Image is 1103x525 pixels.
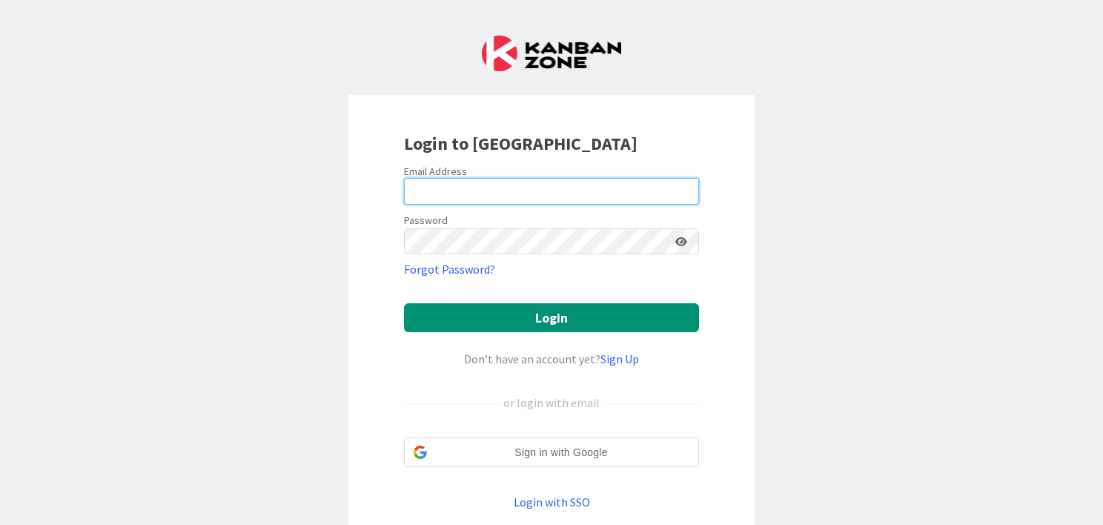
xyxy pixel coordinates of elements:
label: Password [404,213,448,228]
button: Login [404,303,699,332]
span: Sign in with Google [433,445,689,460]
div: Sign in with Google [404,437,699,467]
a: Sign Up [600,351,639,366]
a: Forgot Password? [404,260,495,278]
label: Email Address [404,165,467,178]
b: Login to [GEOGRAPHIC_DATA] [404,132,637,155]
div: or login with email [500,394,603,412]
div: Don’t have an account yet? [404,350,699,368]
a: Login with SSO [514,495,590,509]
img: Kanban Zone [482,36,621,71]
